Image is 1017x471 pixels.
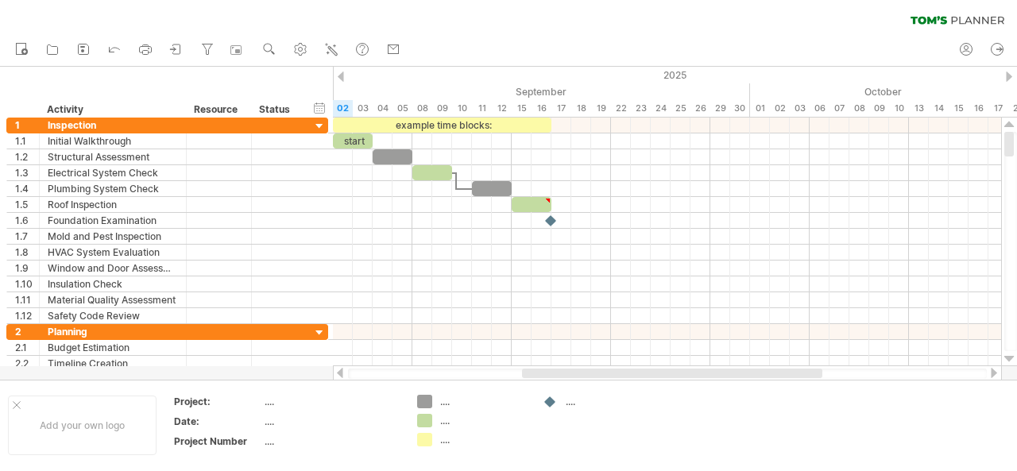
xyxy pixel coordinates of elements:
[265,395,398,408] div: ....
[15,340,39,355] div: 2.1
[472,100,492,117] div: Thursday, 11 September 2025
[265,434,398,448] div: ....
[929,100,949,117] div: Tuesday, 14 October 2025
[48,133,178,149] div: Initial Walkthrough
[849,100,869,117] div: Wednesday, 8 October 2025
[810,100,829,117] div: Monday, 6 October 2025
[174,434,261,448] div: Project Number
[48,308,178,323] div: Safety Code Review
[770,100,790,117] div: Thursday, 2 October 2025
[15,324,39,339] div: 2
[15,118,39,133] div: 1
[48,229,178,244] div: Mold and Pest Inspection
[15,165,39,180] div: 1.3
[909,100,929,117] div: Monday, 13 October 2025
[47,102,177,118] div: Activity
[730,100,750,117] div: Tuesday, 30 September 2025
[333,133,373,149] div: start
[452,100,472,117] div: Wednesday, 10 September 2025
[48,292,178,307] div: Material Quality Assessment
[671,100,690,117] div: Thursday, 25 September 2025
[512,100,532,117] div: Monday, 15 September 2025
[492,100,512,117] div: Friday, 12 September 2025
[48,245,178,260] div: HVAC System Evaluation
[48,165,178,180] div: Electrical System Check
[48,324,178,339] div: Planning
[566,395,652,408] div: ....
[440,414,527,427] div: ....
[591,100,611,117] div: Friday, 19 September 2025
[15,197,39,212] div: 1.5
[259,102,294,118] div: Status
[532,100,551,117] div: Tuesday, 16 September 2025
[710,100,730,117] div: Monday, 29 September 2025
[440,433,527,446] div: ....
[392,100,412,117] div: Friday, 5 September 2025
[651,100,671,117] div: Wednesday, 24 September 2025
[889,100,909,117] div: Friday, 10 October 2025
[829,100,849,117] div: Tuesday, 7 October 2025
[440,395,527,408] div: ....
[631,100,651,117] div: Tuesday, 23 September 2025
[949,100,969,117] div: Wednesday, 15 October 2025
[48,197,178,212] div: Roof Inspection
[412,100,432,117] div: Monday, 8 September 2025
[15,276,39,291] div: 1.10
[48,276,178,291] div: Insulation Check
[8,396,157,455] div: Add your own logo
[333,100,353,117] div: Tuesday, 2 September 2025
[48,340,178,355] div: Budget Estimation
[48,149,178,164] div: Structural Assessment
[15,213,39,228] div: 1.6
[15,356,39,371] div: 2.2
[15,261,39,276] div: 1.9
[432,100,452,117] div: Tuesday, 9 September 2025
[353,100,373,117] div: Wednesday, 3 September 2025
[48,118,178,133] div: Inspection
[611,100,631,117] div: Monday, 22 September 2025
[15,149,39,164] div: 1.2
[174,395,261,408] div: Project:
[571,100,591,117] div: Thursday, 18 September 2025
[48,261,178,276] div: Window and Door Assessment
[15,245,39,260] div: 1.8
[969,100,988,117] div: Thursday, 16 October 2025
[15,181,39,196] div: 1.4
[174,415,261,428] div: Date:
[373,100,392,117] div: Thursday, 4 September 2025
[265,415,398,428] div: ....
[15,229,39,244] div: 1.7
[551,100,571,117] div: Wednesday, 17 September 2025
[690,100,710,117] div: Friday, 26 September 2025
[48,213,178,228] div: Foundation Examination
[194,102,242,118] div: Resource
[869,100,889,117] div: Thursday, 9 October 2025
[790,100,810,117] div: Friday, 3 October 2025
[988,100,1008,117] div: Friday, 17 October 2025
[48,181,178,196] div: Plumbing System Check
[750,100,770,117] div: Wednesday, 1 October 2025
[15,292,39,307] div: 1.11
[333,118,551,133] div: example time blocks:
[48,356,178,371] div: Timeline Creation
[15,308,39,323] div: 1.12
[313,83,750,100] div: September 2025
[15,133,39,149] div: 1.1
